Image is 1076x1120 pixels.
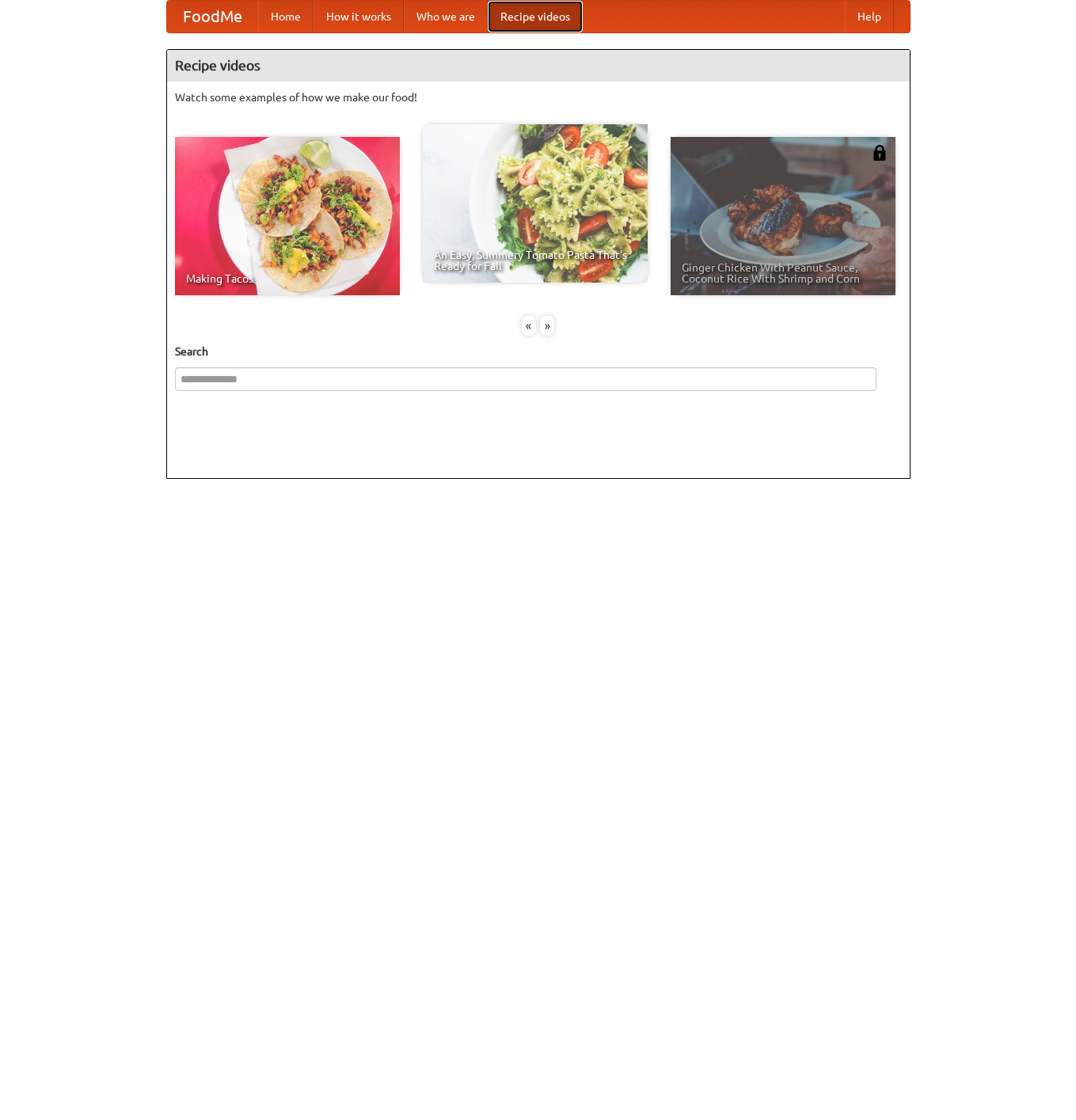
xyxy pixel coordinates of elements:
h5: Search [175,344,902,359]
a: Recipe videos [488,1,583,32]
a: Who we are [404,1,488,32]
a: How it works [314,1,404,32]
img: 483408.png [872,145,888,161]
a: Making Tacos [175,137,400,295]
span: Making Tacos [186,273,389,284]
span: An Easy, Summery Tomato Pasta That's Ready for Fall [434,249,637,271]
a: Help [845,1,894,32]
a: An Easy, Summery Tomato Pasta That's Ready for Fall [423,124,648,283]
a: Home [258,1,314,32]
a: FoodMe [167,1,258,32]
h4: Recipe videos [167,50,910,82]
div: » [540,316,554,336]
p: Watch some examples of how we make our food! [175,89,902,105]
div: « [522,316,536,336]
